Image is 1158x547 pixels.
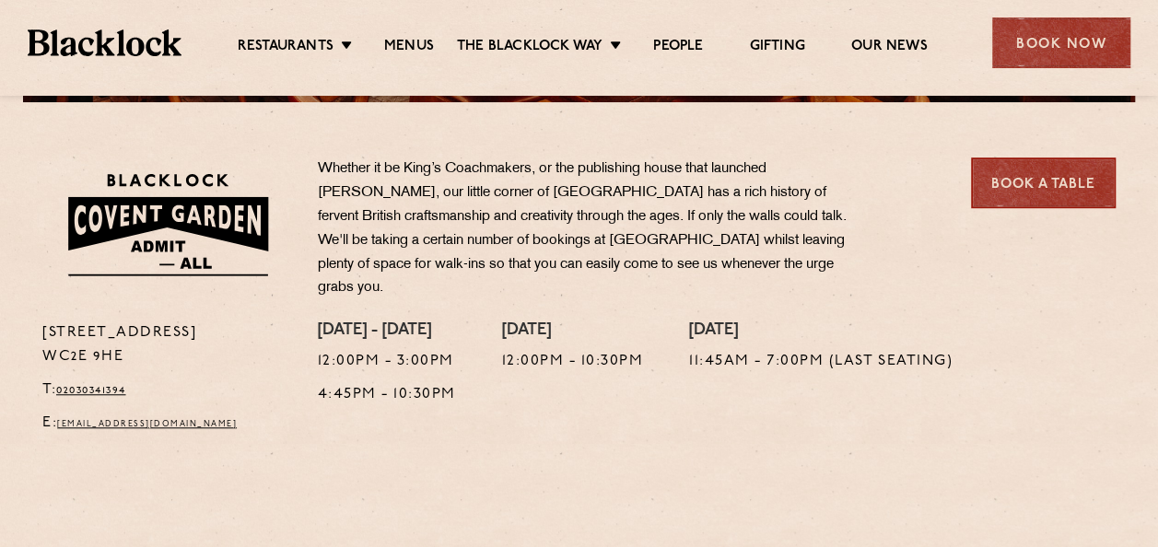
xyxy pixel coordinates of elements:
[851,38,928,58] a: Our News
[749,38,804,58] a: Gifting
[318,350,456,374] p: 12:00pm - 3:00pm
[56,385,126,396] a: 02030341394
[238,38,333,58] a: Restaurants
[653,38,703,58] a: People
[42,412,290,436] p: E:
[318,157,861,300] p: Whether it be King’s Coachmakers, or the publishing house that launched [PERSON_NAME], our little...
[384,38,434,58] a: Menus
[992,17,1130,68] div: Book Now
[971,157,1116,208] a: Book a Table
[318,321,456,342] h4: [DATE] - [DATE]
[457,38,602,58] a: The Blacklock Way
[502,350,644,374] p: 12:00pm - 10:30pm
[42,321,290,369] p: [STREET_ADDRESS] WC2E 9HE
[689,321,953,342] h4: [DATE]
[502,321,644,342] h4: [DATE]
[57,420,237,428] a: [EMAIL_ADDRESS][DOMAIN_NAME]
[42,157,290,291] img: BLA_1470_CoventGarden_Website_Solid.svg
[318,383,456,407] p: 4:45pm - 10:30pm
[42,378,290,402] p: T:
[28,29,181,55] img: BL_Textured_Logo-footer-cropped.svg
[689,350,953,374] p: 11:45am - 7:00pm (Last Seating)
